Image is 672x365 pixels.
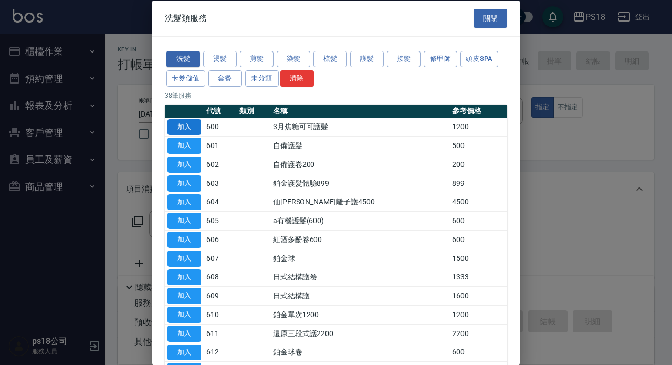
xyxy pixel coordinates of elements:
[270,324,449,343] td: 還原三段式護2200
[167,194,201,210] button: 加入
[204,174,237,193] td: 603
[204,136,237,155] td: 601
[449,305,507,324] td: 1200
[270,136,449,155] td: 自備護髮
[270,155,449,174] td: 自備護卷200
[270,193,449,212] td: 仙[PERSON_NAME]離子護4500
[449,286,507,305] td: 1600
[167,213,201,229] button: 加入
[237,104,270,118] th: 類別
[204,155,237,174] td: 602
[449,193,507,212] td: 4500
[277,51,310,67] button: 染髮
[165,90,507,100] p: 38 筆服務
[204,305,237,324] td: 610
[270,249,449,268] td: 鉑金球
[166,51,200,67] button: 洗髮
[270,305,449,324] td: 鉑金單次1200
[449,118,507,137] td: 1200
[204,193,237,212] td: 604
[204,249,237,268] td: 607
[270,174,449,193] td: 鉑金護髮體驗899
[204,211,237,230] td: 605
[245,70,279,86] button: 未分類
[387,51,421,67] button: 接髮
[449,155,507,174] td: 200
[270,268,449,287] td: 日式結構護卷
[167,250,201,266] button: 加入
[240,51,274,67] button: 剪髮
[204,268,237,287] td: 608
[204,104,237,118] th: 代號
[167,138,201,154] button: 加入
[449,174,507,193] td: 899
[204,286,237,305] td: 609
[167,175,201,191] button: 加入
[167,307,201,323] button: 加入
[204,230,237,249] td: 606
[270,230,449,249] td: 紅酒多酚卷600
[165,13,207,23] span: 洗髮類服務
[313,51,347,67] button: 梳髮
[449,249,507,268] td: 1500
[204,343,237,362] td: 612
[167,288,201,304] button: 加入
[449,104,507,118] th: 參考價格
[203,51,237,67] button: 燙髮
[460,51,498,67] button: 頭皮SPA
[270,104,449,118] th: 名稱
[280,70,314,86] button: 清除
[270,343,449,362] td: 鉑金球卷
[449,136,507,155] td: 500
[350,51,384,67] button: 護髮
[424,51,457,67] button: 修甲師
[167,325,201,341] button: 加入
[270,118,449,137] td: 3月焦糖可可護髮
[270,286,449,305] td: 日式結構護
[449,230,507,249] td: 600
[474,8,507,28] button: 關閉
[167,344,201,360] button: 加入
[167,157,201,173] button: 加入
[204,118,237,137] td: 600
[449,324,507,343] td: 2200
[449,343,507,362] td: 600
[270,211,449,230] td: a有機護髮(600)
[204,324,237,343] td: 611
[166,70,205,86] button: 卡券儲值
[167,232,201,248] button: 加入
[449,211,507,230] td: 600
[167,269,201,285] button: 加入
[208,70,242,86] button: 套餐
[167,119,201,135] button: 加入
[449,268,507,287] td: 1333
